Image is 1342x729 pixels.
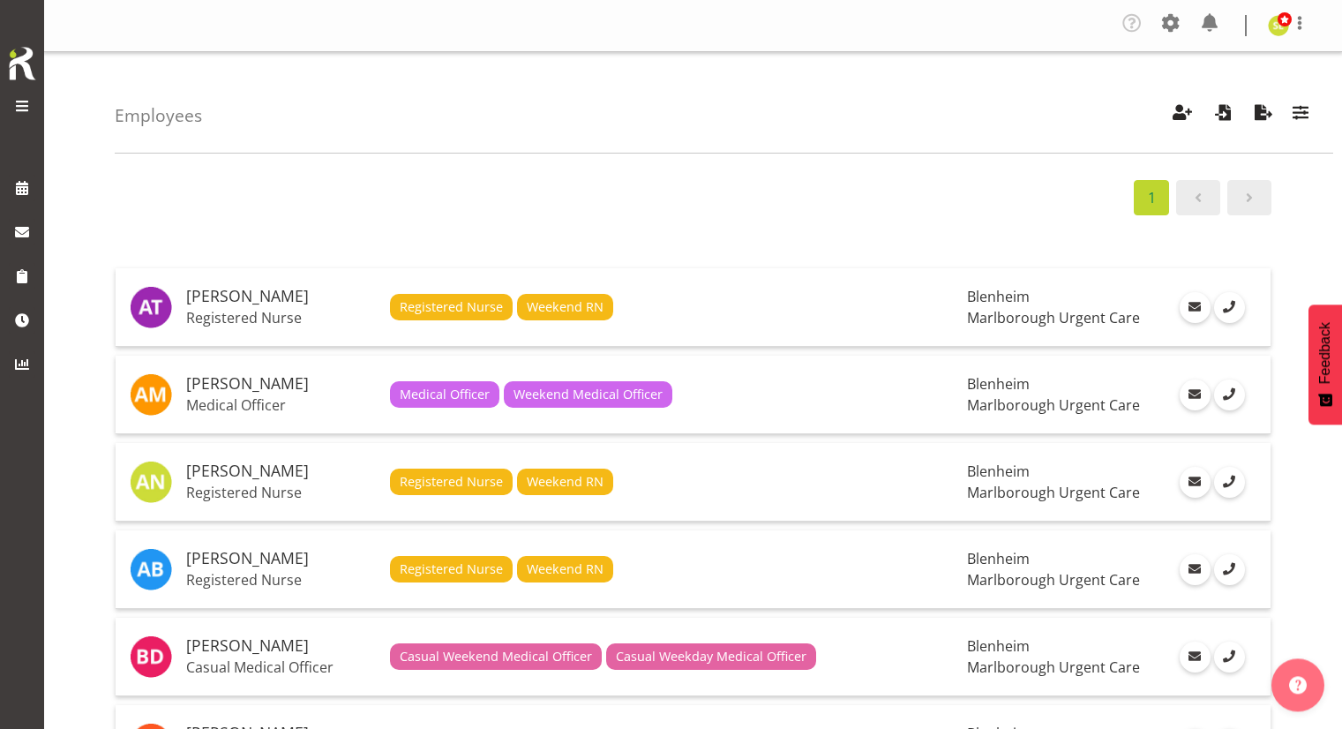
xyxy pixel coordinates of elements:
[616,647,806,666] span: Casual Weekday Medical Officer
[1308,304,1342,425] button: Feedback - Show survey
[1214,554,1245,585] a: Call Employee
[1180,642,1211,673] a: Email Employee
[186,462,376,480] h5: [PERSON_NAME]
[1180,554,1211,585] a: Email Employee
[1180,292,1211,323] a: Email Employee
[527,472,604,492] span: Weekend RN
[1214,467,1245,498] a: Call Employee
[400,385,490,404] span: Medical Officer
[967,549,1030,568] span: Blenheim
[967,374,1030,394] span: Blenheim
[1180,467,1211,498] a: Email Employee
[1214,292,1245,323] a: Call Employee
[186,375,376,393] h5: [PERSON_NAME]
[130,635,172,678] img: beata-danielek11843.jpg
[527,560,604,579] span: Weekend RN
[1317,322,1333,384] span: Feedback
[115,106,202,125] h4: Employees
[400,472,503,492] span: Registered Nurse
[1204,96,1241,135] button: Import Employees
[130,461,172,503] img: alysia-newman-woods11835.jpg
[1227,180,1271,215] a: Page 2.
[967,308,1140,327] span: Marlborough Urgent Care
[186,637,376,655] h5: [PERSON_NAME]
[130,548,172,590] img: andrew-brooks11834.jpg
[1214,380,1245,410] a: Call Employee
[1245,96,1282,135] button: Export Employees
[186,571,376,589] p: Registered Nurse
[186,550,376,567] h5: [PERSON_NAME]
[130,373,172,416] img: alexandra-madigan11823.jpg
[967,462,1030,481] span: Blenheim
[186,309,376,327] p: Registered Nurse
[1180,380,1211,410] a: Email Employee
[1289,676,1307,694] img: help-xxl-2.png
[967,483,1140,502] span: Marlborough Urgent Care
[4,44,40,83] img: Rosterit icon logo
[400,647,592,666] span: Casual Weekend Medical Officer
[967,287,1030,306] span: Blenheim
[967,570,1140,590] span: Marlborough Urgent Care
[400,560,503,579] span: Registered Nurse
[1164,96,1201,135] button: Create Employees
[186,288,376,305] h5: [PERSON_NAME]
[967,395,1140,415] span: Marlborough Urgent Care
[514,385,663,404] span: Weekend Medical Officer
[967,636,1030,656] span: Blenheim
[400,297,503,317] span: Registered Nurse
[186,658,376,676] p: Casual Medical Officer
[527,297,604,317] span: Weekend RN
[1268,15,1289,36] img: sarah-edwards11800.jpg
[1282,96,1319,135] button: Filter Employees
[1176,180,1220,215] a: Page 0.
[967,658,1140,677] span: Marlborough Urgent Care
[130,286,172,328] img: agnes-tyson11836.jpg
[186,484,376,501] p: Registered Nurse
[186,396,376,414] p: Medical Officer
[1214,642,1245,673] a: Call Employee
